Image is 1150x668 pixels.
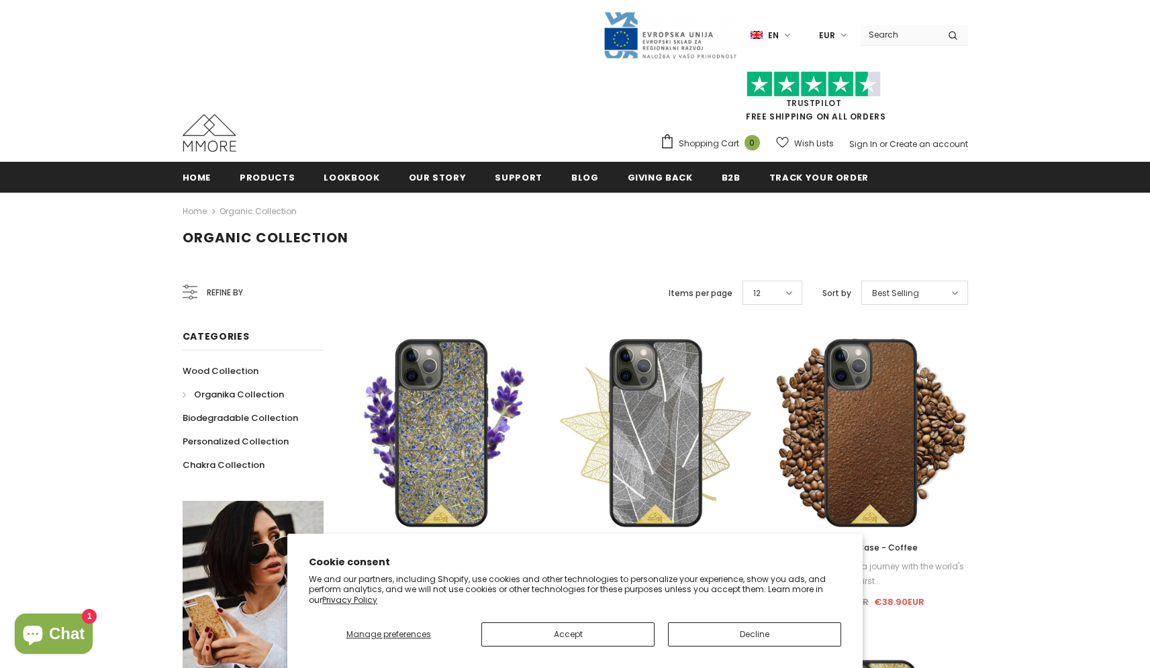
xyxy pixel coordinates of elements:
span: Our Story [409,171,467,184]
a: Lookbook [324,162,379,192]
span: Refine by [207,285,243,300]
a: Javni Razpis [603,29,737,40]
a: Trustpilot [786,97,842,109]
span: Wish Lists [794,137,834,150]
a: Personalized Collection [183,430,289,453]
span: en [768,29,779,42]
img: MMORE Cases [183,114,236,152]
button: Manage preferences [309,622,468,647]
p: We and our partners, including Shopify, use cookies and other technologies to personalize your ex... [309,574,841,606]
a: Home [183,162,211,192]
a: Our Story [409,162,467,192]
a: Giving back [628,162,693,192]
a: Shopping Cart 0 [660,134,767,154]
span: Best Selling [872,287,919,300]
a: support [495,162,542,192]
span: Categories [183,330,250,343]
span: Organic Collection [183,228,348,247]
a: B2B [722,162,740,192]
a: Products [240,162,295,192]
span: 0 [745,135,760,150]
h2: Cookie consent [309,555,841,569]
span: B2B [722,171,740,184]
span: Home [183,171,211,184]
span: Lookbook [324,171,379,184]
button: Decline [668,622,841,647]
img: Javni Razpis [603,11,737,60]
label: Items per page [669,287,732,300]
span: or [879,138,888,150]
img: Trust Pilot Stars [747,71,881,97]
inbox-online-store-chat: Shopify online store chat [11,614,97,657]
a: Privacy Policy [322,594,377,606]
a: Sign In [849,138,877,150]
label: Sort by [822,287,851,300]
div: Take your senses on a journey with the world's first... [773,559,967,589]
span: Chakra Collection [183,459,265,471]
a: Wood Collection [183,359,258,383]
span: Wood Collection [183,365,258,377]
a: Wish Lists [776,132,834,155]
span: Shopping Cart [679,137,739,150]
a: Biodegradable Collection [183,406,298,430]
a: Organika Collection [183,383,284,406]
span: 12 [753,287,761,300]
a: Blog [571,162,599,192]
span: €38.90EUR [874,595,924,608]
a: Chakra Collection [183,453,265,477]
span: Manage preferences [346,628,431,640]
span: Organika Collection [194,388,284,401]
span: Products [240,171,295,184]
button: Accept [481,622,655,647]
a: Track your order [769,162,869,192]
a: Organic Collection [220,205,297,217]
img: i-lang-1.png [751,30,763,41]
span: Giving back [628,171,693,184]
a: Create an account [890,138,968,150]
a: Home [183,203,207,220]
span: Biodegradable Collection [183,412,298,424]
span: Track your order [769,171,869,184]
span: Blog [571,171,599,184]
span: FREE SHIPPING ON ALL ORDERS [660,77,968,122]
span: €44.90EUR [816,595,869,608]
span: Organic Case - Coffee [823,542,918,553]
span: Personalized Collection [183,435,289,448]
span: EUR [819,29,835,42]
span: support [495,171,542,184]
a: Organic Case - Coffee [773,540,967,555]
input: Search Site [861,25,938,44]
